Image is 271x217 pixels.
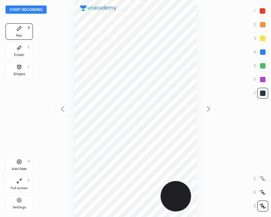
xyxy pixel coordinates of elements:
div: Z [254,201,268,212]
div: Full screen [11,186,28,190]
div: X [254,187,268,198]
div: Shapes [13,72,25,76]
div: F [28,179,30,182]
div: 3 [254,33,268,44]
button: Start recording [5,5,47,14]
div: 5 [254,60,268,71]
div: Eraser [14,53,24,57]
div: C [254,173,268,184]
div: H [27,160,30,163]
div: P [28,26,30,30]
img: logo.38c385cc.svg [80,5,117,11]
div: 6 [254,74,268,85]
div: Settings [13,206,26,209]
div: 7 [254,88,268,99]
div: L [28,65,30,68]
div: Pen [16,34,22,37]
div: 1 [254,5,268,16]
div: Add Slide [12,167,27,171]
div: E [28,46,30,49]
div: 2 [254,19,268,30]
div: 4 [254,47,268,58]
